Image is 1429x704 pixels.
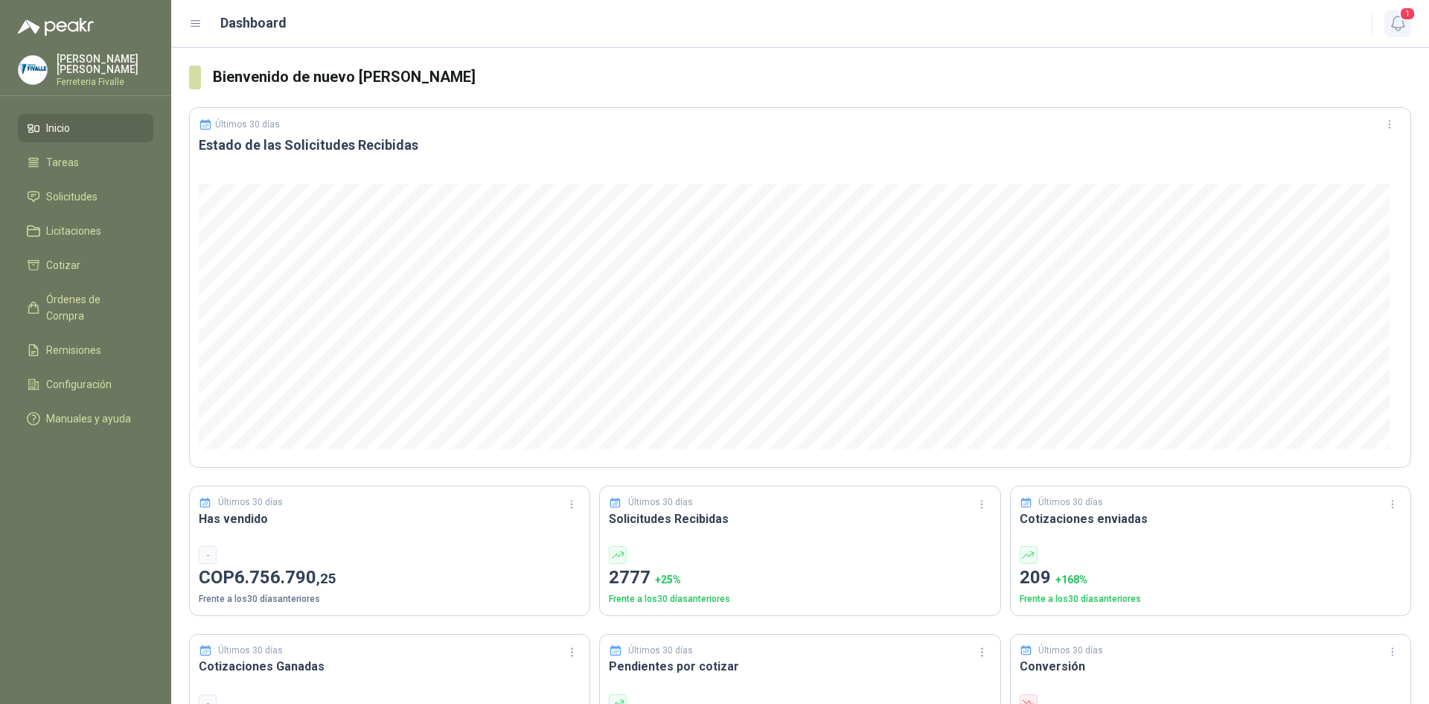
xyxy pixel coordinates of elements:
[218,644,283,658] p: Últimos 30 días
[215,119,280,130] p: Últimos 30 días
[46,376,112,393] span: Configuración
[18,405,153,433] a: Manuales y ayuda
[1038,495,1103,510] p: Últimos 30 días
[1384,10,1411,37] button: 1
[199,592,581,606] p: Frente a los 30 días anteriores
[18,148,153,177] a: Tareas
[628,644,693,658] p: Últimos 30 días
[199,136,1401,154] h3: Estado de las Solicitudes Recibidas
[1020,657,1401,676] h3: Conversión
[609,510,991,528] h3: Solicitudes Recibidas
[1038,644,1103,658] p: Últimos 30 días
[1020,592,1401,606] p: Frente a los 30 días anteriores
[218,495,283,510] p: Últimos 30 días
[57,77,153,86] p: Ferreteria Fivalle
[1399,7,1416,21] span: 1
[18,285,153,330] a: Órdenes de Compra
[1055,574,1087,586] span: + 168 %
[46,223,101,239] span: Licitaciones
[46,120,70,136] span: Inicio
[609,657,991,676] h3: Pendientes por cotizar
[18,336,153,364] a: Remisiones
[18,114,153,142] a: Inicio
[199,564,581,592] p: COP
[46,410,131,427] span: Manuales y ayuda
[609,564,991,592] p: 2777
[18,370,153,399] a: Configuración
[316,570,336,587] span: ,25
[19,56,47,84] img: Company Logo
[46,257,80,273] span: Cotizar
[234,567,336,588] span: 6.756.790
[609,592,991,606] p: Frente a los 30 días anteriores
[46,188,97,205] span: Solicitudes
[46,342,101,358] span: Remisiones
[46,154,79,171] span: Tareas
[18,251,153,279] a: Cotizar
[199,546,217,564] div: -
[199,657,581,676] h3: Cotizaciones Ganadas
[199,510,581,528] h3: Has vendido
[1020,564,1401,592] p: 209
[46,291,139,324] span: Órdenes de Compra
[18,18,94,36] img: Logo peakr
[213,66,1411,89] h3: Bienvenido de nuevo [PERSON_NAME]
[18,217,153,245] a: Licitaciones
[18,183,153,211] a: Solicitudes
[220,13,287,34] h1: Dashboard
[1020,510,1401,528] h3: Cotizaciones enviadas
[655,574,681,586] span: + 25 %
[628,495,693,510] p: Últimos 30 días
[57,54,153,74] p: [PERSON_NAME] [PERSON_NAME]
